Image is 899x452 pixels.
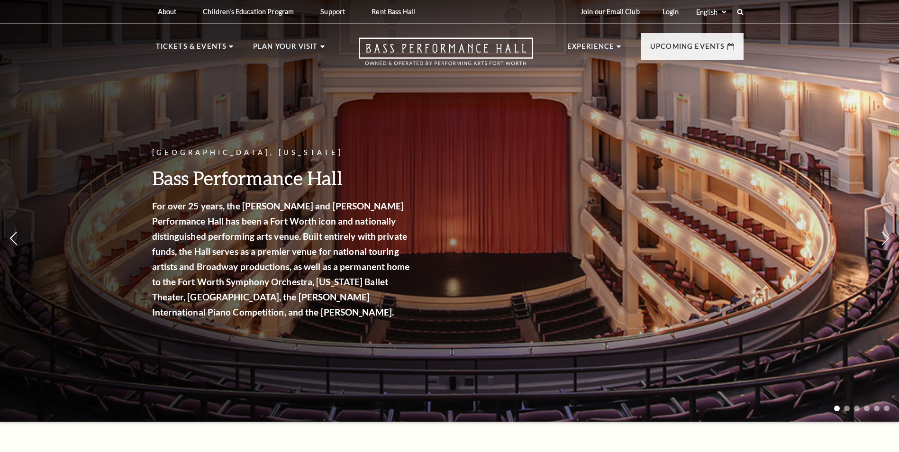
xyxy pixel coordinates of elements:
p: Upcoming Events [650,41,725,58]
p: Experience [567,41,615,58]
strong: For over 25 years, the [PERSON_NAME] and [PERSON_NAME] Performance Hall has been a Fort Worth ico... [152,200,410,317]
p: Tickets & Events [156,41,227,58]
h3: Bass Performance Hall [152,166,413,190]
select: Select: [694,8,728,17]
p: Plan Your Visit [253,41,318,58]
p: About [158,8,177,16]
p: Children's Education Program [203,8,294,16]
p: Support [320,8,345,16]
p: [GEOGRAPHIC_DATA], [US_STATE] [152,147,413,159]
p: Rent Bass Hall [372,8,415,16]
